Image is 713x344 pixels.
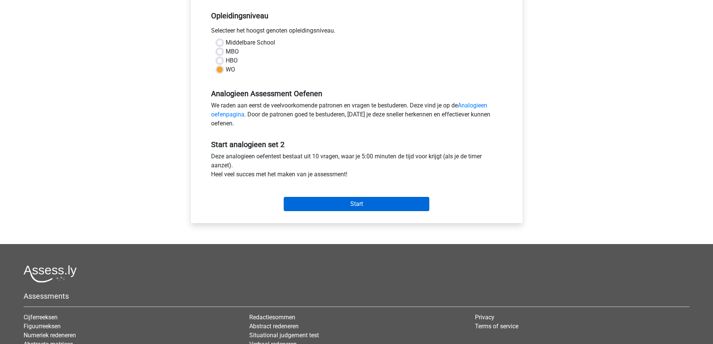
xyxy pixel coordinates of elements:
[249,323,299,330] a: Abstract redeneren
[284,197,429,211] input: Start
[226,38,275,47] label: Middelbare School
[24,332,76,339] a: Numeriek redeneren
[24,265,77,283] img: Assessly logo
[211,140,502,149] h5: Start analogieen set 2
[205,101,508,131] div: We raden aan eerst de veelvoorkomende patronen en vragen te bestuderen. Deze vind je op de . Door...
[226,65,235,74] label: WO
[205,26,508,38] div: Selecteer het hoogst genoten opleidingsniveau.
[226,47,239,56] label: MBO
[24,323,61,330] a: Figuurreeksen
[211,8,502,23] h5: Opleidingsniveau
[24,314,58,321] a: Cijferreeksen
[211,89,502,98] h5: Analogieen Assessment Oefenen
[205,152,508,182] div: Deze analogieen oefentest bestaat uit 10 vragen, waar je 5:00 minuten de tijd voor krijgt (als je...
[249,314,295,321] a: Redactiesommen
[475,314,494,321] a: Privacy
[24,292,689,301] h5: Assessments
[475,323,518,330] a: Terms of service
[249,332,319,339] a: Situational judgement test
[226,56,238,65] label: HBO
